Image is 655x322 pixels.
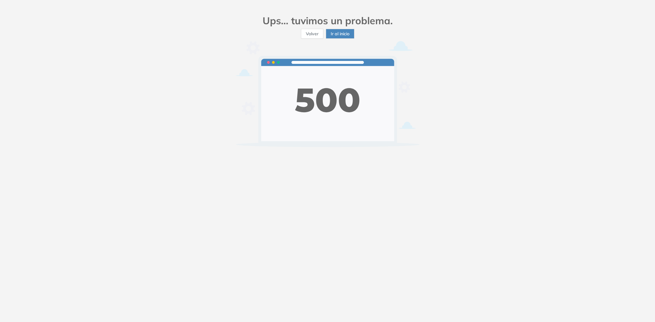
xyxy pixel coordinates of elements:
button: Volver [301,29,323,39]
button: Ir al inicio [326,29,354,39]
span: Ir al inicio [331,30,349,37]
h2: Ups... tuvimos un problema. [236,15,420,26]
img: error [236,41,420,147]
span: Volver [306,30,318,37]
